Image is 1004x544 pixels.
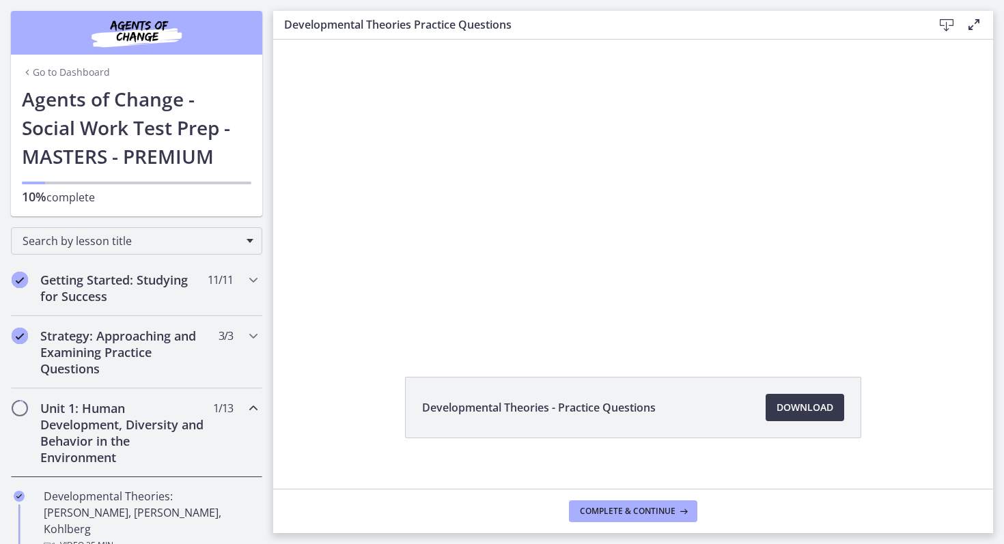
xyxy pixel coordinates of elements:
button: Complete & continue [569,500,697,522]
h2: Getting Started: Studying for Success [40,272,207,304]
i: Completed [14,491,25,502]
p: complete [22,188,251,205]
a: Go to Dashboard [22,66,110,79]
h3: Developmental Theories Practice Questions [284,16,911,33]
h1: Agents of Change - Social Work Test Prep - MASTERS - PREMIUM [22,85,251,171]
h2: Strategy: Approaching and Examining Practice Questions [40,328,207,377]
span: Complete & continue [580,506,675,517]
span: Download [777,399,833,416]
a: Download [766,394,844,421]
i: Completed [12,328,28,344]
span: Developmental Theories - Practice Questions [422,399,656,416]
iframe: To enrich screen reader interactions, please activate Accessibility in Grammarly extension settings [273,40,993,345]
div: Search by lesson title [11,227,262,255]
i: Completed [12,272,28,288]
img: Agents of Change [55,16,219,49]
span: 11 / 11 [208,272,233,288]
span: 1 / 13 [213,400,233,416]
span: 3 / 3 [219,328,233,344]
h2: Unit 1: Human Development, Diversity and Behavior in the Environment [40,400,207,466]
span: 10% [22,188,46,205]
span: Search by lesson title [23,233,240,248]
